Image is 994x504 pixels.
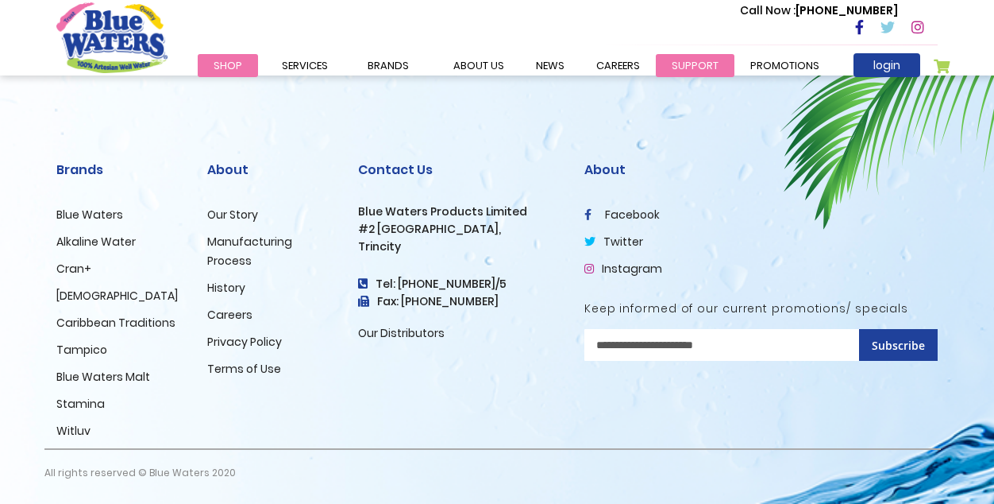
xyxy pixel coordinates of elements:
[740,2,796,18] span: Call Now :
[358,240,561,254] h3: Trincity
[437,54,520,77] a: about us
[520,54,580,77] a: News
[584,302,938,316] h5: Keep informed of our current promotions/ specials
[207,234,292,269] a: Manufacturing Process
[358,295,561,308] h3: Fax: [PHONE_NUMBER]
[584,162,938,177] h2: About
[207,207,258,223] a: Our Story
[207,334,282,350] a: Privacy Policy
[358,162,561,177] h2: Contact Us
[44,450,236,496] p: All rights reserved © Blue Waters 2020
[56,396,105,412] a: Stamina
[56,369,150,385] a: Blue Waters Malt
[56,162,183,177] h2: Brands
[56,2,168,72] a: store logo
[207,162,334,177] h2: About
[859,329,938,361] button: Subscribe
[214,58,242,73] span: Shop
[358,277,561,291] h4: Tel: [PHONE_NUMBER]/5
[358,223,561,236] h3: #2 [GEOGRAPHIC_DATA],
[872,338,925,353] span: Subscribe
[56,315,175,331] a: Caribbean Traditions
[740,2,898,19] p: [PHONE_NUMBER]
[56,288,178,304] a: [DEMOGRAPHIC_DATA]
[584,207,660,223] a: facebook
[207,307,252,323] a: Careers
[56,261,91,277] a: Cran+
[56,342,107,358] a: Tampico
[584,261,662,277] a: Instagram
[358,325,445,341] a: Our Distributors
[734,54,835,77] a: Promotions
[358,205,561,219] h3: Blue Waters Products Limited
[207,361,281,377] a: Terms of Use
[207,280,245,296] a: History
[368,58,409,73] span: Brands
[56,234,136,250] a: Alkaline Water
[853,53,920,77] a: login
[584,234,643,250] a: twitter
[580,54,656,77] a: careers
[656,54,734,77] a: support
[56,423,91,439] a: Witluv
[282,58,328,73] span: Services
[56,207,123,223] a: Blue Waters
